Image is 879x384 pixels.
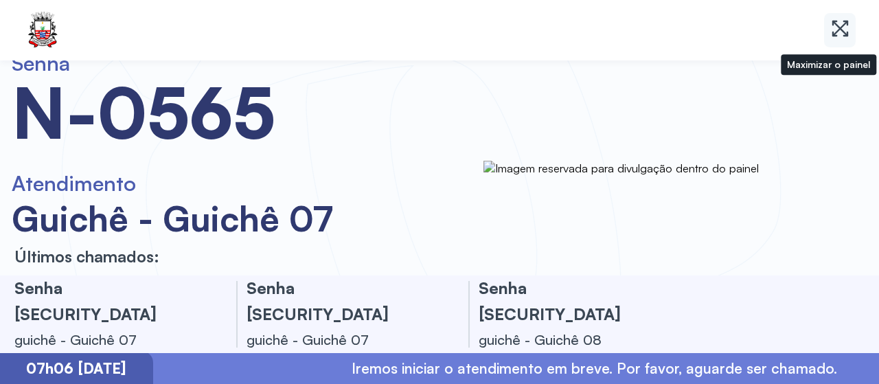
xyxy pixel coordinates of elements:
div: guichê - Guichê 07 [12,196,475,240]
h6: Atendimento [12,170,475,196]
h6: Senha [12,50,475,76]
img: Imagem reservada para divulgação dentro do painel [483,161,879,175]
h3: Senha [SECURITY_DATA] [247,275,434,328]
h3: Senha [SECURITY_DATA] [14,275,202,328]
div: N-0565 [12,76,475,148]
div: guichê - Guichê 07 [247,327,434,353]
p: Últimos chamados: [14,247,159,267]
img: Logotipo do estabelecimento [23,12,62,49]
h3: Senha [SECURITY_DATA] [479,275,666,328]
div: guichê - Guichê 07 [14,327,202,353]
div: guichê - Guichê 08 [479,327,666,353]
